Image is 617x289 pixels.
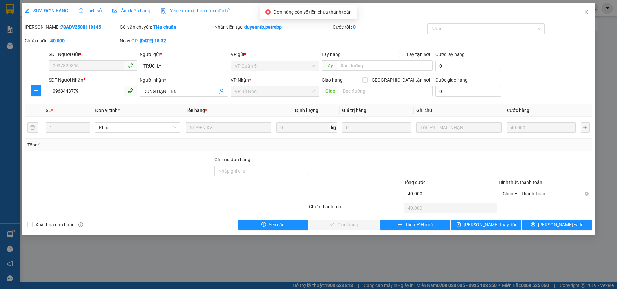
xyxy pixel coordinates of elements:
[78,222,83,227] span: info-circle
[435,77,468,83] label: Cước giao hàng
[112,8,117,13] span: picture
[507,122,576,133] input: 0
[27,141,238,148] div: Tổng: 1
[342,122,411,133] input: 0
[337,60,433,71] input: Dọc đường
[120,37,213,44] div: Ngày GD:
[128,63,133,68] span: phone
[273,9,351,15] span: Đơn hàng còn số tiền chưa thanh toán
[186,122,271,133] input: VD: Bàn, Ghế
[50,38,65,43] b: 40.000
[368,76,433,84] span: [GEOGRAPHIC_DATA] tận nơi
[27,122,38,133] button: delete
[330,122,337,133] span: kg
[112,8,150,13] span: Ảnh kiện hàng
[435,86,501,97] input: Cước giao hàng
[49,51,137,58] div: SĐT Người Gửi
[214,157,250,162] label: Ghi chú đơn hàng
[120,23,213,31] div: Gói vận chuyển:
[140,51,228,58] div: Người gửi
[581,122,590,133] button: plus
[353,24,356,30] b: 0
[140,38,166,43] b: [DATE] 18:32
[464,221,516,228] span: [PERSON_NAME] thay đổi
[219,89,224,94] span: user-add
[577,3,595,22] button: Close
[238,220,308,230] button: exclamation-circleYêu cầu
[499,180,542,185] label: Hình thức thanh toán
[161,8,166,14] img: icon
[31,85,41,96] button: plus
[140,76,228,84] div: Người nhận
[153,24,176,30] b: Tiêu chuẩn
[235,86,315,96] span: VP Bù Nho
[261,222,266,227] span: exclamation-circle
[404,180,425,185] span: Tổng cước
[414,104,504,117] th: Ghi chú
[79,8,102,13] span: Lịch sử
[503,189,588,199] span: Chọn HT Thanh Toán
[309,220,379,230] button: checkGiao hàng
[231,77,249,83] span: VP Nhận
[322,77,342,83] span: Giao hàng
[161,8,230,13] span: Yêu cầu xuất hóa đơn điện tử
[25,8,29,13] span: edit
[404,51,433,58] span: Lấy tận nơi
[231,51,319,58] div: VP gửi
[435,61,501,71] input: Cước lấy hàng
[269,221,285,228] span: Yêu cầu
[31,88,41,93] span: plus
[308,203,403,215] div: Chưa thanh toán
[380,220,450,230] button: plusThêm ĐH mới
[265,9,271,15] span: close-circle
[49,76,137,84] div: SĐT Người Nhận
[214,23,331,31] div: Nhân viên tạo:
[95,108,120,113] span: Đơn vị tính
[128,88,133,93] span: phone
[398,222,402,227] span: plus
[342,108,366,113] span: Giá trị hàng
[405,221,433,228] span: Thêm ĐH mới
[235,61,315,71] span: VP Quận 5
[46,108,51,113] span: SL
[522,220,592,230] button: printer[PERSON_NAME] và In
[538,221,584,228] span: [PERSON_NAME] và In
[322,60,337,71] span: Lấy
[99,123,176,132] span: Khác
[585,192,589,196] span: close-circle
[584,9,589,15] span: close
[25,8,68,13] span: SỬA ĐƠN HÀNG
[451,220,521,230] button: save[PERSON_NAME] thay đổi
[457,222,461,227] span: save
[295,108,318,113] span: Định lượng
[186,108,207,113] span: Tên hàng
[61,24,101,30] b: 78ADV2508110145
[244,24,282,30] b: duyenntb.petrobp
[322,86,339,96] span: Giao
[25,23,118,31] div: [PERSON_NAME]:
[214,166,308,176] input: Ghi chú đơn hàng
[416,122,502,133] input: Ghi Chú
[507,108,529,113] span: Cước hàng
[25,37,118,44] div: Chưa cước :
[33,221,77,228] span: Xuất hóa đơn hàng
[339,86,433,96] input: Dọc đường
[531,222,535,227] span: printer
[79,8,83,13] span: clock-circle
[322,52,341,57] span: Lấy hàng
[435,52,465,57] label: Cước lấy hàng
[333,23,426,31] div: Cước rồi :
